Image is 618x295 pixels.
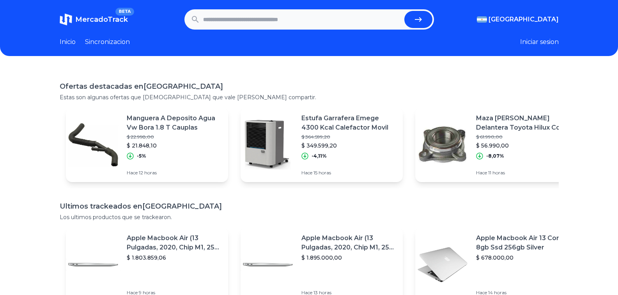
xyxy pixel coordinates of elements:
[477,15,559,24] button: [GEOGRAPHIC_DATA]
[127,234,222,252] p: Apple Macbook Air (13 Pulgadas, 2020, Chip M1, 256 Gb De Ssd, 8 Gb De Ram) - Plata
[241,107,403,182] a: Featured imageEstufa Garrafera Emege 4300 Kcal Calefactor Movil$ 364.599,20$ 349.599,20-4,11%Hace...
[312,153,327,159] p: -4,11%
[75,15,128,24] span: MercadoTrack
[60,93,559,101] p: Estas son algunas ofertas que [DEMOGRAPHIC_DATA] que vale [PERSON_NAME] compartir.
[60,37,76,47] a: Inicio
[301,134,397,140] p: $ 364.599,20
[476,142,571,149] p: $ 56.990,00
[66,118,120,172] img: Featured image
[115,8,134,16] span: BETA
[489,15,559,24] span: [GEOGRAPHIC_DATA]
[301,254,397,262] p: $ 1.895.000,00
[301,234,397,252] p: Apple Macbook Air (13 Pulgadas, 2020, Chip M1, 256 Gb De Ssd, 8 Gb De Ram) - Plata
[476,114,571,132] p: Maza [PERSON_NAME] Delantera Toyota Hilux Con Abs
[415,118,470,172] img: Featured image
[476,170,571,176] p: Hace 11 horas
[241,237,295,292] img: Featured image
[476,254,571,262] p: $ 678.000,00
[476,234,571,252] p: Apple Macbook Air 13 Core I5 8gb Ssd 256gb Silver
[60,81,559,92] h1: Ofertas destacadas en [GEOGRAPHIC_DATA]
[301,170,397,176] p: Hace 15 horas
[477,16,487,23] img: Argentina
[301,114,397,132] p: Estufa Garrafera Emege 4300 Kcal Calefactor Movil
[476,134,571,140] p: $ 61.990,00
[60,13,128,26] a: MercadoTrackBETA
[66,107,228,182] a: Featured imageManguera A Deposito Agua Vw Bora 1.8 T Cauplas$ 22.998,00$ 21.848,10-5%Hace 12 horas
[127,170,222,176] p: Hace 12 horas
[301,142,397,149] p: $ 349.599,20
[127,254,222,262] p: $ 1.803.859,06
[241,118,295,172] img: Featured image
[137,153,146,159] p: -5%
[415,107,577,182] a: Featured imageMaza [PERSON_NAME] Delantera Toyota Hilux Con Abs$ 61.990,00$ 56.990,00-8,07%Hace 1...
[127,142,222,149] p: $ 21.848,10
[127,134,222,140] p: $ 22.998,00
[520,37,559,47] button: Iniciar sesion
[60,213,559,221] p: Los ultimos productos que se trackearon.
[486,153,504,159] p: -8,07%
[60,13,72,26] img: MercadoTrack
[127,114,222,132] p: Manguera A Deposito Agua Vw Bora 1.8 T Cauplas
[60,201,559,212] h1: Ultimos trackeados en [GEOGRAPHIC_DATA]
[66,237,120,292] img: Featured image
[85,37,130,47] a: Sincronizacion
[415,237,470,292] img: Featured image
